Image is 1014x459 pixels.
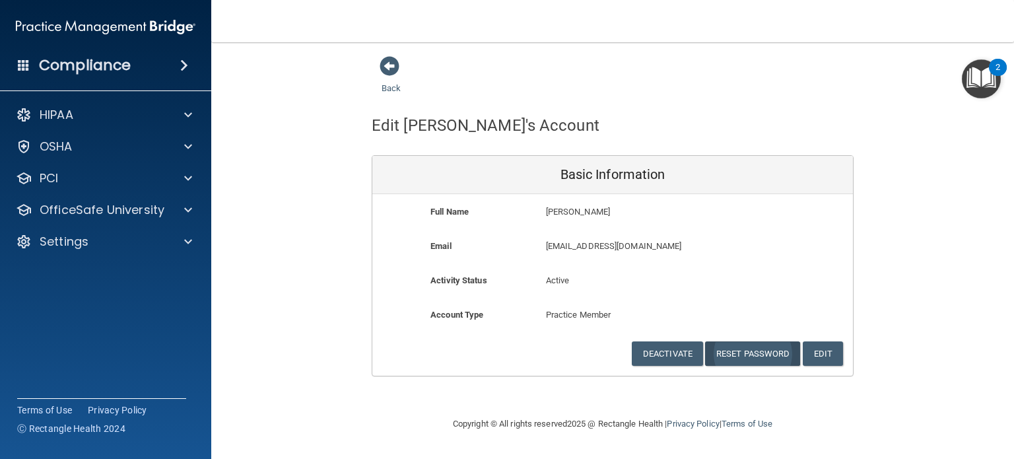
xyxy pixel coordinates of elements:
[16,139,192,155] a: OSHA
[382,67,401,93] a: Back
[40,202,164,218] p: OfficeSafe University
[16,202,192,218] a: OfficeSafe University
[722,419,772,429] a: Terms of Use
[632,341,703,366] button: Deactivate
[372,156,853,194] div: Basic Information
[430,241,452,251] b: Email
[962,59,1001,98] button: Open Resource Center, 2 new notifications
[546,307,680,323] p: Practice Member
[16,170,192,186] a: PCI
[803,341,843,366] button: Edit
[16,234,192,250] a: Settings
[40,170,58,186] p: PCI
[40,107,73,123] p: HIPAA
[16,107,192,123] a: HIPAA
[40,139,73,155] p: OSHA
[39,56,131,75] h4: Compliance
[705,341,800,366] button: Reset Password
[40,234,88,250] p: Settings
[430,310,483,320] b: Account Type
[667,419,719,429] a: Privacy Policy
[17,404,72,417] a: Terms of Use
[88,404,147,417] a: Privacy Policy
[17,422,125,435] span: Ⓒ Rectangle Health 2024
[16,14,195,40] img: PMB logo
[372,117,599,134] h4: Edit [PERSON_NAME]'s Account
[430,207,469,217] b: Full Name
[996,67,1000,85] div: 2
[372,403,854,445] div: Copyright © All rights reserved 2025 @ Rectangle Health | |
[430,275,487,285] b: Activity Status
[546,238,757,254] p: [EMAIL_ADDRESS][DOMAIN_NAME]
[546,273,680,289] p: Active
[546,204,757,220] p: [PERSON_NAME]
